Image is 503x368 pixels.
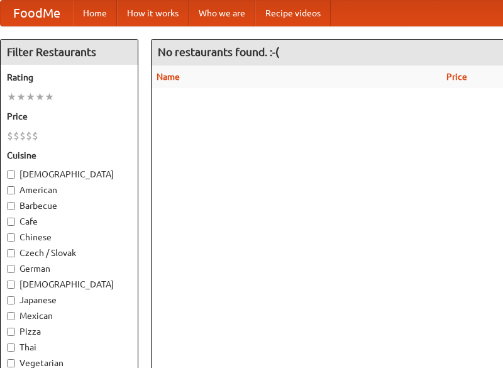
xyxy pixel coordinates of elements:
h4: Filter Restaurants [1,40,138,65]
a: FoodMe [1,1,73,26]
input: Barbecue [7,202,15,210]
li: $ [13,129,19,143]
li: ★ [16,90,26,104]
li: $ [19,129,26,143]
label: Mexican [7,309,131,322]
li: $ [26,129,32,143]
a: Recipe videos [255,1,331,26]
label: Pizza [7,325,131,338]
label: Czech / Slovak [7,247,131,259]
label: Barbecue [7,199,131,212]
li: ★ [45,90,54,104]
ng-pluralize: No restaurants found. :-( [158,46,279,58]
li: $ [7,129,13,143]
input: [DEMOGRAPHIC_DATA] [7,281,15,289]
li: ★ [26,90,35,104]
a: Name [157,72,180,82]
a: How it works [117,1,189,26]
li: ★ [7,90,16,104]
input: Cafe [7,218,15,226]
label: Chinese [7,231,131,243]
input: Mexican [7,312,15,320]
label: [DEMOGRAPHIC_DATA] [7,278,131,291]
h5: Rating [7,71,131,84]
input: German [7,265,15,273]
input: Chinese [7,233,15,242]
label: American [7,184,131,196]
input: Japanese [7,296,15,304]
input: Pizza [7,328,15,336]
label: [DEMOGRAPHIC_DATA] [7,168,131,181]
label: Japanese [7,294,131,306]
label: Cafe [7,215,131,228]
label: Thai [7,341,131,354]
li: ★ [35,90,45,104]
input: [DEMOGRAPHIC_DATA] [7,170,15,179]
a: Home [73,1,117,26]
input: Thai [7,343,15,352]
a: Price [446,72,467,82]
h5: Cuisine [7,149,131,162]
a: Who we are [189,1,255,26]
input: Czech / Slovak [7,249,15,257]
input: Vegetarian [7,359,15,367]
li: $ [32,129,38,143]
label: German [7,262,131,275]
input: American [7,186,15,194]
h5: Price [7,110,131,123]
